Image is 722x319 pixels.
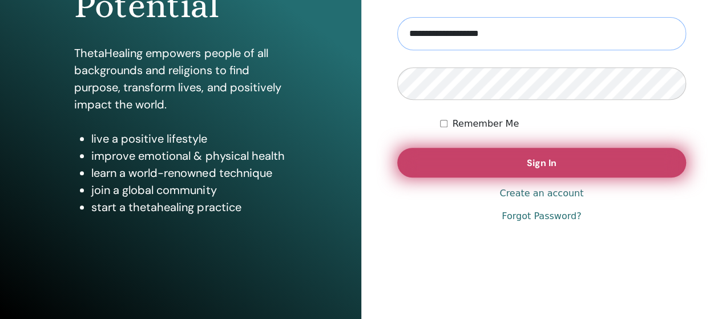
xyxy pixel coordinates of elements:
[91,130,287,147] li: live a positive lifestyle
[74,45,287,113] p: ThetaHealing empowers people of all backgrounds and religions to find purpose, transform lives, a...
[397,148,687,177] button: Sign In
[527,157,556,169] span: Sign In
[91,147,287,164] li: improve emotional & physical health
[452,117,519,131] label: Remember Me
[502,209,581,223] a: Forgot Password?
[91,164,287,181] li: learn a world-renowned technique
[499,187,583,200] a: Create an account
[91,181,287,199] li: join a global community
[91,199,287,216] li: start a thetahealing practice
[440,117,686,131] div: Keep me authenticated indefinitely or until I manually logout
